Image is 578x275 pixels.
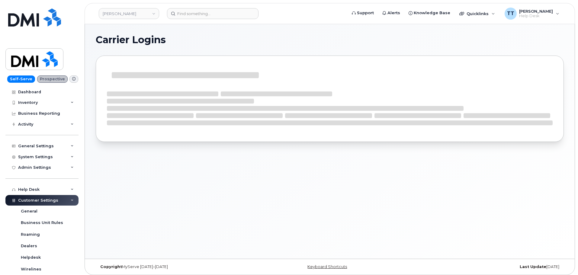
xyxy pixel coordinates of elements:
strong: Last Update [520,264,546,269]
div: MyServe [DATE]–[DATE] [96,264,252,269]
span: Carrier Logins [96,35,166,44]
strong: Copyright [100,264,122,269]
div: [DATE] [408,264,564,269]
a: Keyboard Shortcuts [307,264,347,269]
